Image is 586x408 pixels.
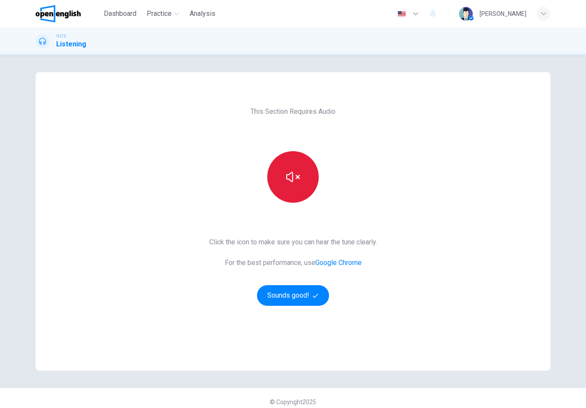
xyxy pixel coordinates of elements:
[186,6,219,21] button: Analysis
[104,9,136,19] span: Dashboard
[257,285,329,306] button: Sounds good!
[209,237,377,247] span: Click the icon to make sure you can hear the tune clearly.
[36,5,100,22] a: OpenEnglish logo
[270,399,316,405] span: © Copyright 2025
[190,9,215,19] span: Analysis
[396,11,407,17] img: en
[100,6,140,21] button: Dashboard
[480,9,526,19] div: [PERSON_NAME]
[143,6,183,21] button: Practice
[459,7,473,21] img: Profile picture
[56,39,86,49] h1: Listening
[56,33,66,39] span: IELTS
[251,107,335,117] span: This Section Requires Audio
[147,9,172,19] span: Practice
[209,258,377,268] span: For the best performance, use
[36,5,81,22] img: OpenEnglish logo
[315,259,362,267] a: Google Chrome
